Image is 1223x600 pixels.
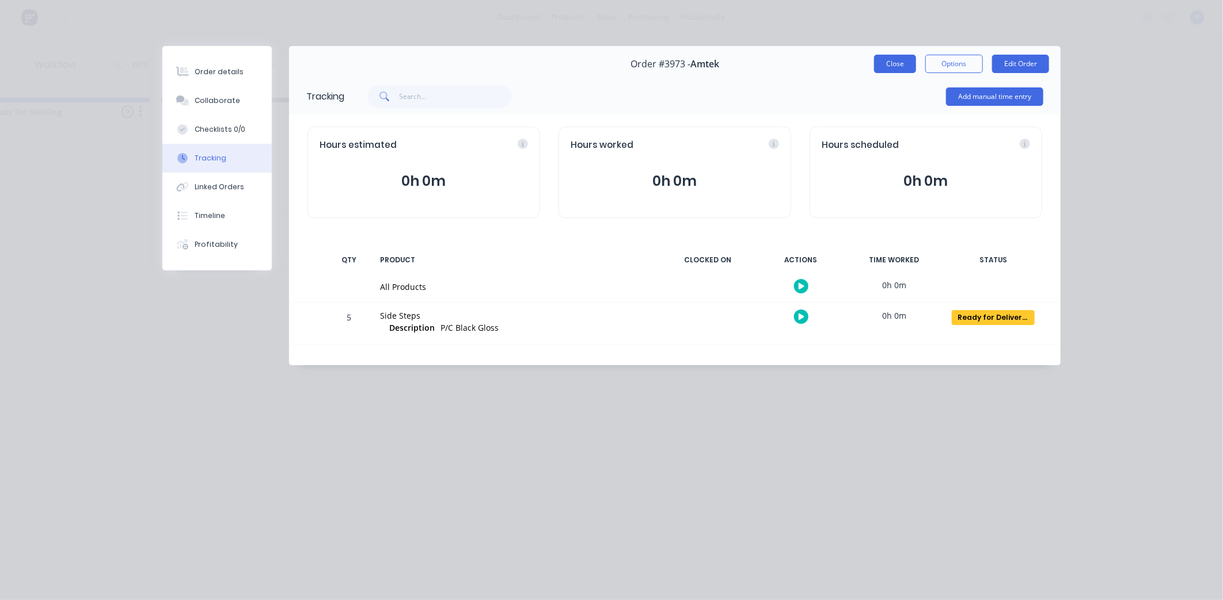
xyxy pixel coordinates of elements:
div: 0h 0m [851,303,937,328]
button: Collaborate [162,86,272,115]
div: Linked Orders [195,182,244,192]
div: Collaborate [195,95,240,106]
button: Checklists 0/0 [162,115,272,144]
input: Search... [400,85,512,108]
button: Tracking [162,144,272,173]
div: 0h 0m [851,272,937,298]
button: Ready for Delivery/Pick Up [951,309,1035,326]
span: Order #3973 - [631,59,690,70]
div: Checklists 0/0 [195,124,245,135]
div: Side Steps [380,309,651,322]
div: Profitability [195,239,238,250]
button: Edit Order [992,55,1049,73]
div: Ready for Delivery/Pick Up [952,310,1035,325]
button: Linked Orders [162,173,272,201]
div: QTY [332,248,366,272]
button: 0h 0m [822,170,1030,192]
div: STATUS [944,248,1042,272]
div: 5 [332,304,366,344]
button: 0h 0m [571,170,779,192]
div: PRODUCT [373,248,658,272]
button: Profitability [162,230,272,259]
button: Timeline [162,201,272,230]
div: Tracking [195,153,226,163]
span: Amtek [690,59,719,70]
div: CLOCKED ON [664,248,751,272]
span: Description [389,322,435,334]
button: Order details [162,58,272,86]
button: 0h 0m [320,170,528,192]
div: ACTIONS [758,248,844,272]
div: Tracking [306,90,344,104]
div: TIME WORKED [851,248,937,272]
div: All Products [380,281,651,293]
button: Close [874,55,916,73]
button: Add manual time entry [946,87,1043,106]
span: Hours scheduled [822,139,899,152]
div: Order details [195,67,244,77]
span: Hours estimated [320,139,397,152]
button: Options [925,55,983,73]
span: P/C Black Gloss [440,322,499,333]
span: Hours worked [571,139,633,152]
div: Timeline [195,211,225,221]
